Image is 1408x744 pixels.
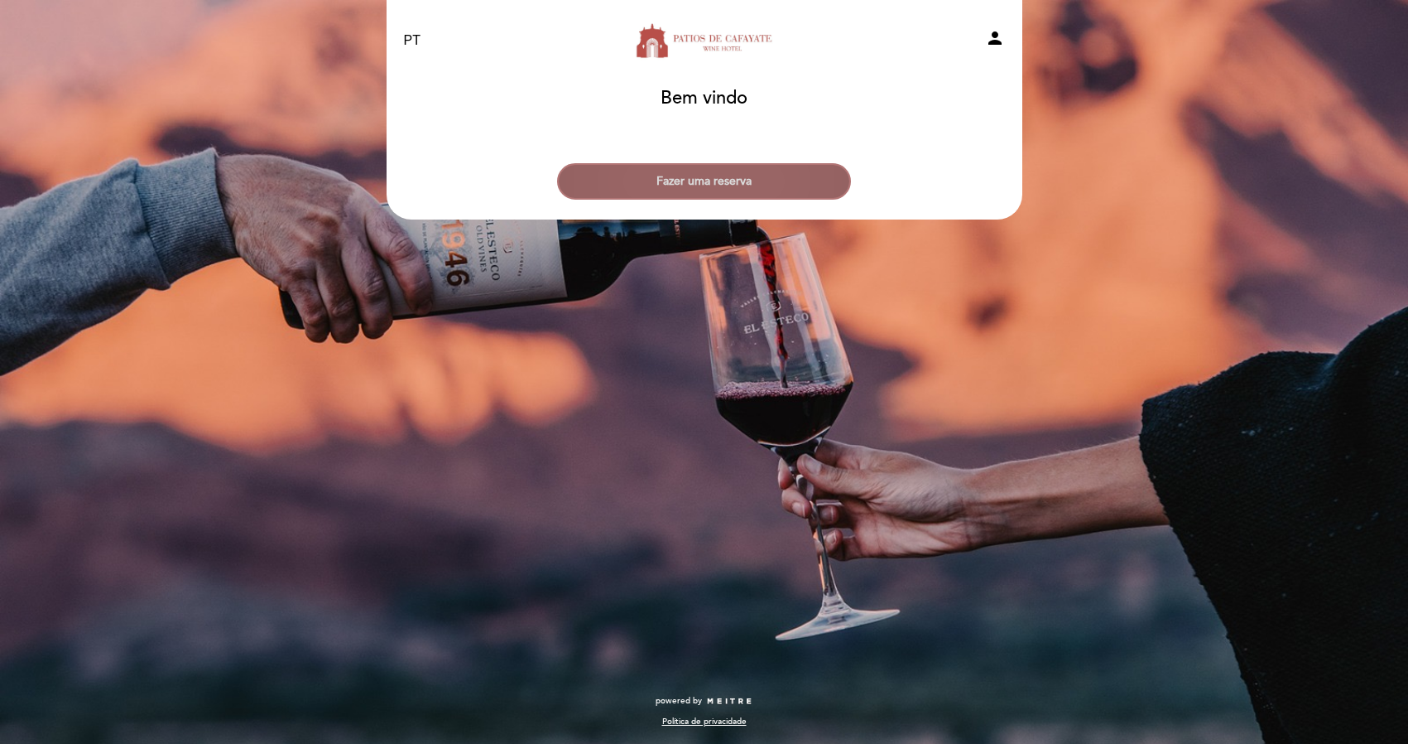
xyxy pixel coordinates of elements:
a: Política de privacidade [662,716,747,727]
a: powered by [656,695,753,707]
h1: Bem vindo [661,89,747,109]
span: powered by [656,695,702,707]
button: Fazer uma reserva [557,163,851,200]
i: person [985,28,1005,48]
img: MEITRE [706,698,753,706]
button: person [985,28,1005,54]
a: Restaurante [GEOGRAPHIC_DATA][PERSON_NAME] - Patios de Cafayate [601,18,808,64]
